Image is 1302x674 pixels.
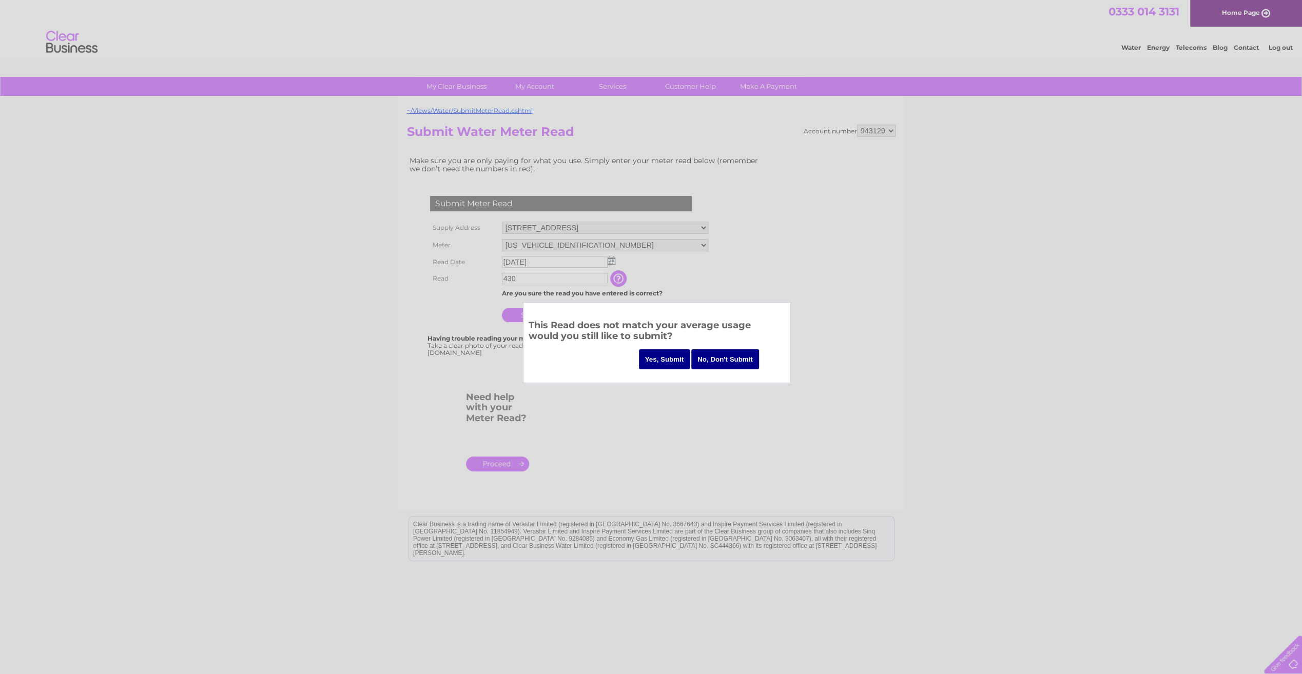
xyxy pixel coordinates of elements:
a: Telecoms [1176,44,1207,51]
a: 0333 014 3131 [1109,5,1179,18]
h3: This Read does not match your average usage would you still like to submit? [529,318,785,346]
div: Clear Business is a trading name of Verastar Limited (registered in [GEOGRAPHIC_DATA] No. 3667643... [409,6,894,50]
img: logo.png [46,27,98,58]
a: Blog [1213,44,1228,51]
input: Yes, Submit [639,349,690,369]
a: Contact [1234,44,1259,51]
input: No, Don't Submit [691,349,759,369]
a: Water [1121,44,1141,51]
a: Energy [1147,44,1170,51]
a: Log out [1268,44,1292,51]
